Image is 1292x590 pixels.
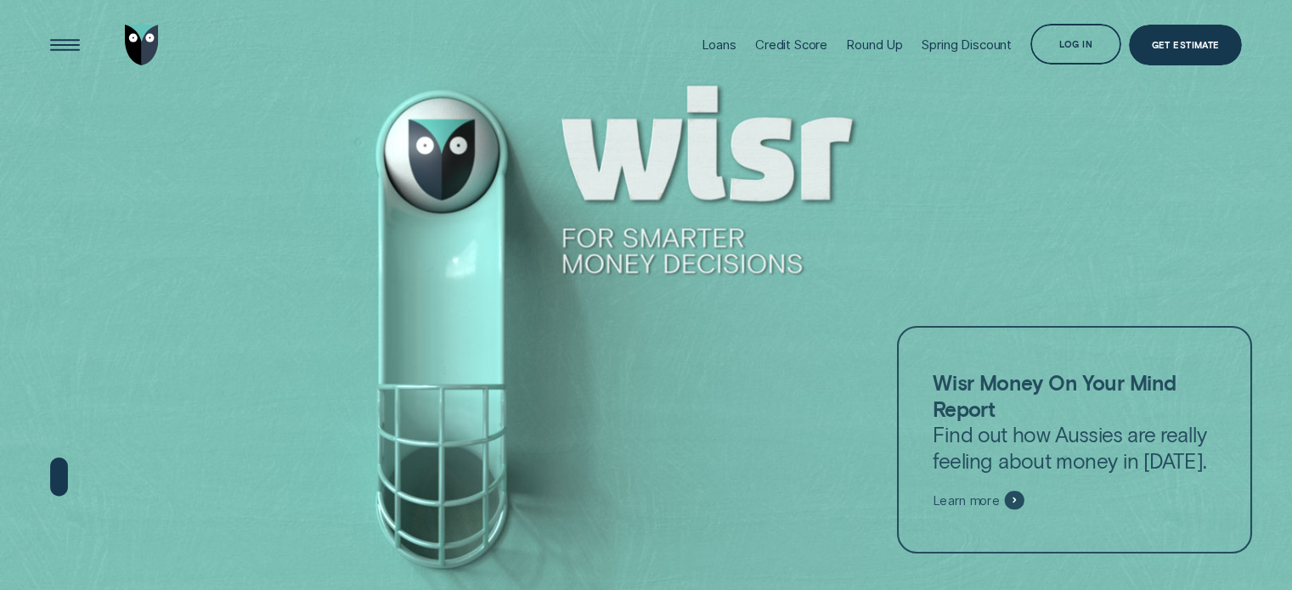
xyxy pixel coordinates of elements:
img: Wisr [125,25,159,65]
button: Log in [1030,24,1121,65]
div: Credit Score [755,37,827,53]
a: Wisr Money On Your Mind ReportFind out how Aussies are really feeling about money in [DATE].Learn... [897,326,1252,553]
div: Round Up [846,37,903,53]
p: Find out how Aussies are really feeling about money in [DATE]. [933,370,1216,474]
strong: Wisr Money On Your Mind Report [933,370,1176,421]
button: Open Menu [44,25,85,65]
span: Learn more [933,492,1000,509]
div: Spring Discount [922,37,1012,53]
div: Loans [702,37,736,53]
a: Get Estimate [1129,25,1242,65]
